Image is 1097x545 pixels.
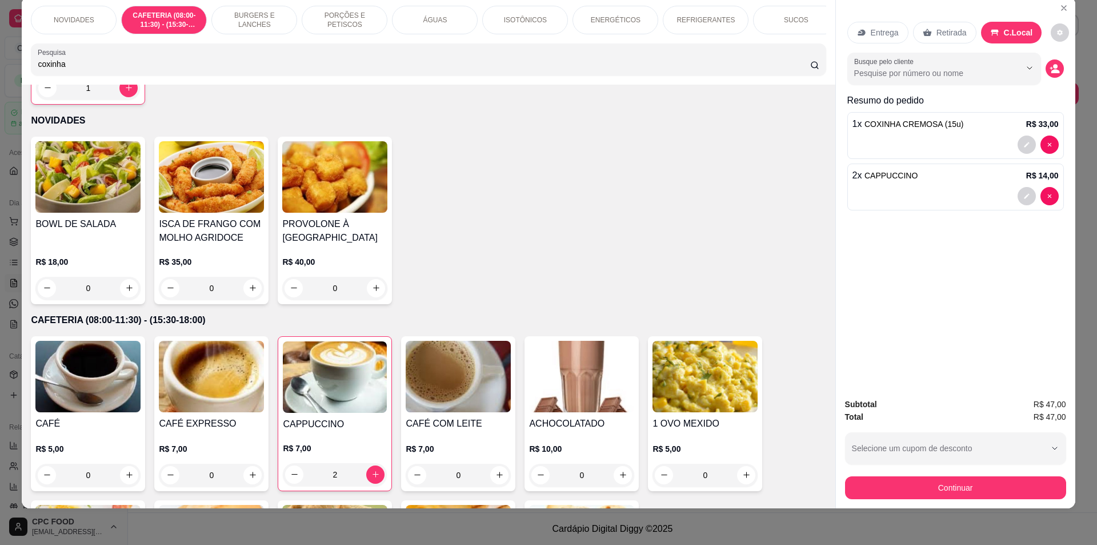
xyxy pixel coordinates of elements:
[243,279,262,297] button: increase-product-quantity
[38,79,57,97] button: decrease-product-quantity
[1018,187,1036,205] button: decrease-product-quantity
[159,443,264,455] p: R$ 7,00
[38,279,56,297] button: decrease-product-quantity
[676,15,735,25] p: REFRIGERANTES
[159,341,264,412] img: product-image
[652,417,758,431] h4: 1 OVO MEXIDO
[408,466,426,484] button: decrease-product-quantity
[1034,411,1066,423] span: R$ 47,00
[131,11,197,29] p: CAFETERIA (08:00-11:30) - (15:30-18:00)
[1026,170,1059,181] p: R$ 14,00
[852,169,918,182] p: 2 x
[159,141,264,213] img: product-image
[161,279,179,297] button: decrease-product-quantity
[591,15,640,25] p: ENERGÉTICOS
[784,15,808,25] p: SUCOS
[529,341,634,412] img: product-image
[1004,27,1033,38] p: C.Local
[285,279,303,297] button: decrease-product-quantity
[282,256,387,268] p: R$ 40,00
[35,256,141,268] p: R$ 18,00
[31,114,826,128] p: NOVIDADES
[38,466,56,484] button: decrease-product-quantity
[936,27,967,38] p: Retirada
[423,15,447,25] p: ÁGUAS
[854,67,1002,79] input: Busque pelo cliente
[847,94,1064,108] p: Resumo do pedido
[1018,136,1036,154] button: decrease-product-quantity
[652,443,758,455] p: R$ 5,00
[285,466,303,484] button: decrease-product-quantity
[864,120,964,129] span: COXINHA CREMOSA (15u)
[35,443,141,455] p: R$ 5,00
[367,279,385,297] button: increase-product-quantity
[529,417,634,431] h4: ACHOCOLATADO
[614,466,632,484] button: increase-product-quantity
[159,217,264,245] h4: ISCA DE FRANGO COM MOLHO AGRIDOCE
[845,476,1066,499] button: Continuar
[38,58,810,70] input: Pesquisa
[221,11,287,29] p: BURGERS E LANCHES
[119,79,138,97] button: increase-product-quantity
[283,341,387,413] img: product-image
[243,466,262,484] button: increase-product-quantity
[31,313,826,327] p: CAFETERIA (08:00-11:30) - (15:30-18:00)
[120,279,138,297] button: increase-product-quantity
[845,400,877,409] strong: Subtotal
[504,15,547,25] p: ISOTÔNICOS
[1026,118,1059,130] p: R$ 33,00
[737,466,755,484] button: increase-product-quantity
[1051,23,1069,42] button: decrease-product-quantity
[529,443,634,455] p: R$ 10,00
[35,141,141,213] img: product-image
[864,171,918,180] span: CAPPUCCINO
[54,15,94,25] p: NOVIDADES
[852,117,964,131] p: 1 x
[282,217,387,245] h4: PROVOLONE À [GEOGRAPHIC_DATA]
[283,443,387,454] p: R$ 7,00
[283,417,387,431] h4: CAPPUCCINO
[38,47,70,57] label: Pesquisa
[120,466,138,484] button: increase-product-quantity
[1046,59,1064,78] button: decrease-product-quantity
[854,57,918,66] label: Busque pelo cliente
[406,443,511,455] p: R$ 7,00
[490,466,509,484] button: increase-product-quantity
[531,466,550,484] button: decrease-product-quantity
[311,11,378,29] p: PORÇÕES E PETISCOS
[1020,59,1039,77] button: Show suggestions
[366,466,385,484] button: increase-product-quantity
[1034,398,1066,411] span: R$ 47,00
[845,412,863,421] strong: Total
[35,341,141,412] img: product-image
[1040,187,1059,205] button: decrease-product-quantity
[282,141,387,213] img: product-image
[35,217,141,231] h4: BOWL DE SALADA
[35,417,141,431] h4: CAFÉ
[871,27,899,38] p: Entrega
[845,432,1066,464] button: Selecione um cupom de desconto
[655,466,673,484] button: decrease-product-quantity
[159,417,264,431] h4: CAFÉ EXPRESSO
[161,466,179,484] button: decrease-product-quantity
[1040,136,1059,154] button: decrease-product-quantity
[159,256,264,268] p: R$ 35,00
[652,341,758,412] img: product-image
[406,341,511,412] img: product-image
[406,417,511,431] h4: CAFÉ COM LEITE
